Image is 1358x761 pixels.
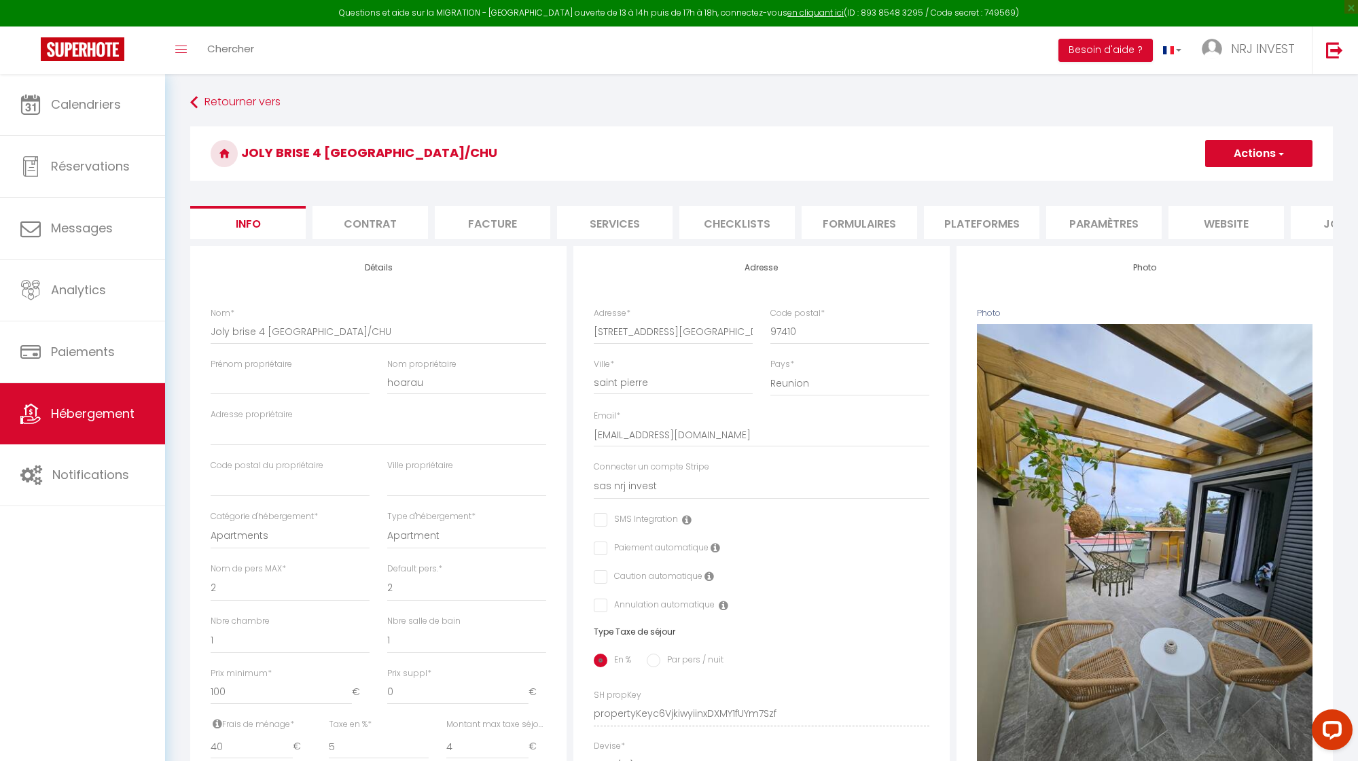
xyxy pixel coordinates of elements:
[387,459,453,472] label: Ville propriétaire
[52,466,129,483] span: Notifications
[211,358,292,371] label: Prénom propriétaire
[787,7,844,18] a: en cliquant ici
[1112,538,1177,559] button: Supprimer
[387,510,476,523] label: Type d'hébergement
[387,615,461,628] label: Nbre salle de bain
[446,718,546,731] label: Montant max taxe séjour
[1168,206,1284,239] li: website
[1301,704,1358,761] iframe: LiveChat chat widget
[1202,39,1222,59] img: ...
[529,735,546,759] span: €
[679,206,795,239] li: Checklists
[594,461,709,474] label: Connecter un compte Stripe
[211,408,293,421] label: Adresse propriétaire
[594,627,929,637] h6: Type Taxe de séjour
[51,96,121,113] span: Calendriers
[293,735,310,759] span: €
[312,206,428,239] li: Contrat
[770,358,794,371] label: Pays
[211,667,272,680] label: Prix minimum
[190,126,1333,181] h3: Joly brise 4 [GEOGRAPHIC_DATA]/CHU
[977,263,1312,272] h4: Photo
[51,405,135,422] span: Hébergement
[329,718,372,731] label: Taxe en %
[211,459,323,472] label: Code postal du propriétaire
[594,358,614,371] label: Ville
[387,563,442,576] label: Default pers.
[529,680,546,705] span: €
[211,615,270,628] label: Nbre chambre
[51,343,115,360] span: Paiements
[1046,206,1162,239] li: Paramètres
[211,510,318,523] label: Catégorie d'hébergement
[329,735,429,759] input: Taxe en %
[41,37,124,61] img: Super Booking
[213,718,222,729] i: Frais de ménage
[924,206,1039,239] li: Plateformes
[51,158,130,175] span: Réservations
[51,281,106,298] span: Analytics
[557,206,673,239] li: Services
[1205,140,1312,167] button: Actions
[211,718,294,731] label: Frais de ménage
[1231,40,1295,57] span: NRJ INVEST
[802,206,917,239] li: Formulaires
[594,307,630,320] label: Adresse
[51,219,113,236] span: Messages
[770,307,825,320] label: Code postal
[207,41,254,56] span: Chercher
[211,307,234,320] label: Nom
[190,90,1333,115] a: Retourner vers
[435,206,550,239] li: Facture
[594,740,625,753] label: Devise
[607,542,709,556] label: Paiement automatique
[660,654,723,669] label: Par pers / nuit
[607,654,631,669] label: En %
[190,206,306,239] li: Info
[211,263,546,272] h4: Détails
[594,263,929,272] h4: Adresse
[446,735,529,759] input: Montant max taxe séjour
[387,358,457,371] label: Nom propriétaire
[1326,41,1343,58] img: logout
[1192,26,1312,74] a: ... NRJ INVEST
[594,689,641,702] label: SH propKey
[977,307,1001,320] label: Photo
[211,563,286,576] label: Nom de pers MAX
[387,667,431,680] label: Prix suppl
[594,410,620,423] label: Email
[607,570,702,585] label: Caution automatique
[1058,39,1153,62] button: Besoin d'aide ?
[197,26,264,74] a: Chercher
[352,680,370,705] span: €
